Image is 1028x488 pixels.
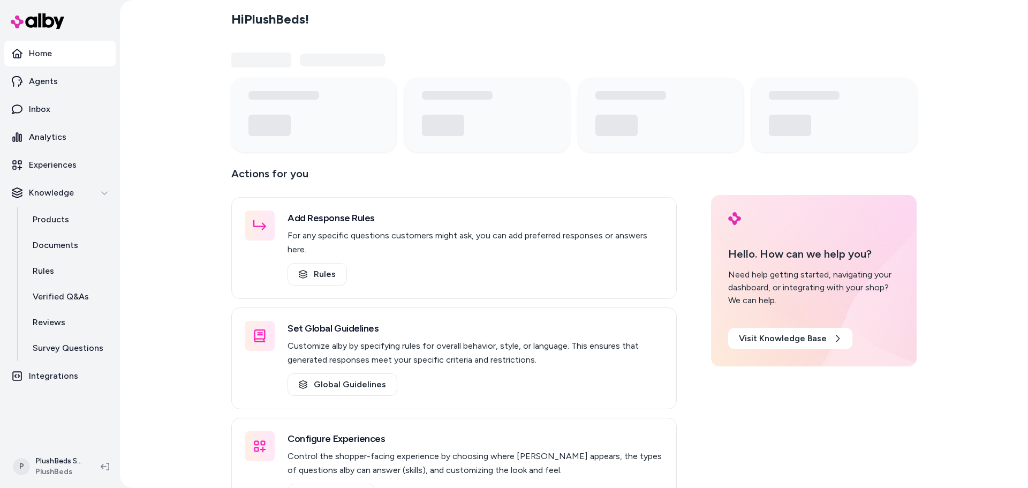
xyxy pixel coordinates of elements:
a: Reviews [22,310,116,335]
p: Home [29,47,52,60]
p: Knowledge [29,186,74,199]
a: Visit Knowledge Base [728,328,852,349]
p: Documents [33,239,78,252]
p: Agents [29,75,58,88]
p: Integrations [29,370,78,382]
span: P [13,458,30,475]
button: PPlushBeds ShopifyPlushBeds [6,449,92,484]
h3: Add Response Rules [288,211,663,226]
a: Products [22,207,116,232]
img: alby Logo [728,212,741,225]
a: Global Guidelines [288,373,397,396]
p: For any specific questions customers might ask, you can add preferred responses or answers here. [288,229,663,257]
a: Verified Q&As [22,284,116,310]
p: PlushBeds Shopify [35,456,84,467]
p: Inbox [29,103,50,116]
button: Knowledge [4,180,116,206]
div: Need help getting started, navigating your dashboard, or integrating with your shop? We can help. [728,268,899,307]
p: Analytics [29,131,66,144]
a: Agents [4,69,116,94]
p: Actions for you [231,165,677,191]
a: Documents [22,232,116,258]
a: Survey Questions [22,335,116,361]
p: Verified Q&As [33,290,89,303]
a: Inbox [4,96,116,122]
p: Hello. How can we help you? [728,246,899,262]
a: Experiences [4,152,116,178]
h3: Set Global Guidelines [288,321,663,336]
a: Home [4,41,116,66]
p: Reviews [33,316,65,329]
a: Analytics [4,124,116,150]
a: Rules [288,263,347,286]
p: Customize alby by specifying rules for overall behavior, style, or language. This ensures that ge... [288,339,663,367]
p: Products [33,213,69,226]
img: alby Logo [11,13,64,29]
p: Experiences [29,159,77,171]
span: PlushBeds [35,467,84,477]
a: Rules [22,258,116,284]
p: Survey Questions [33,342,103,355]
h3: Configure Experiences [288,431,663,446]
p: Rules [33,265,54,277]
a: Integrations [4,363,116,389]
h2: Hi PlushBeds ! [231,11,309,27]
p: Control the shopper-facing experience by choosing where [PERSON_NAME] appears, the types of quest... [288,449,663,477]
